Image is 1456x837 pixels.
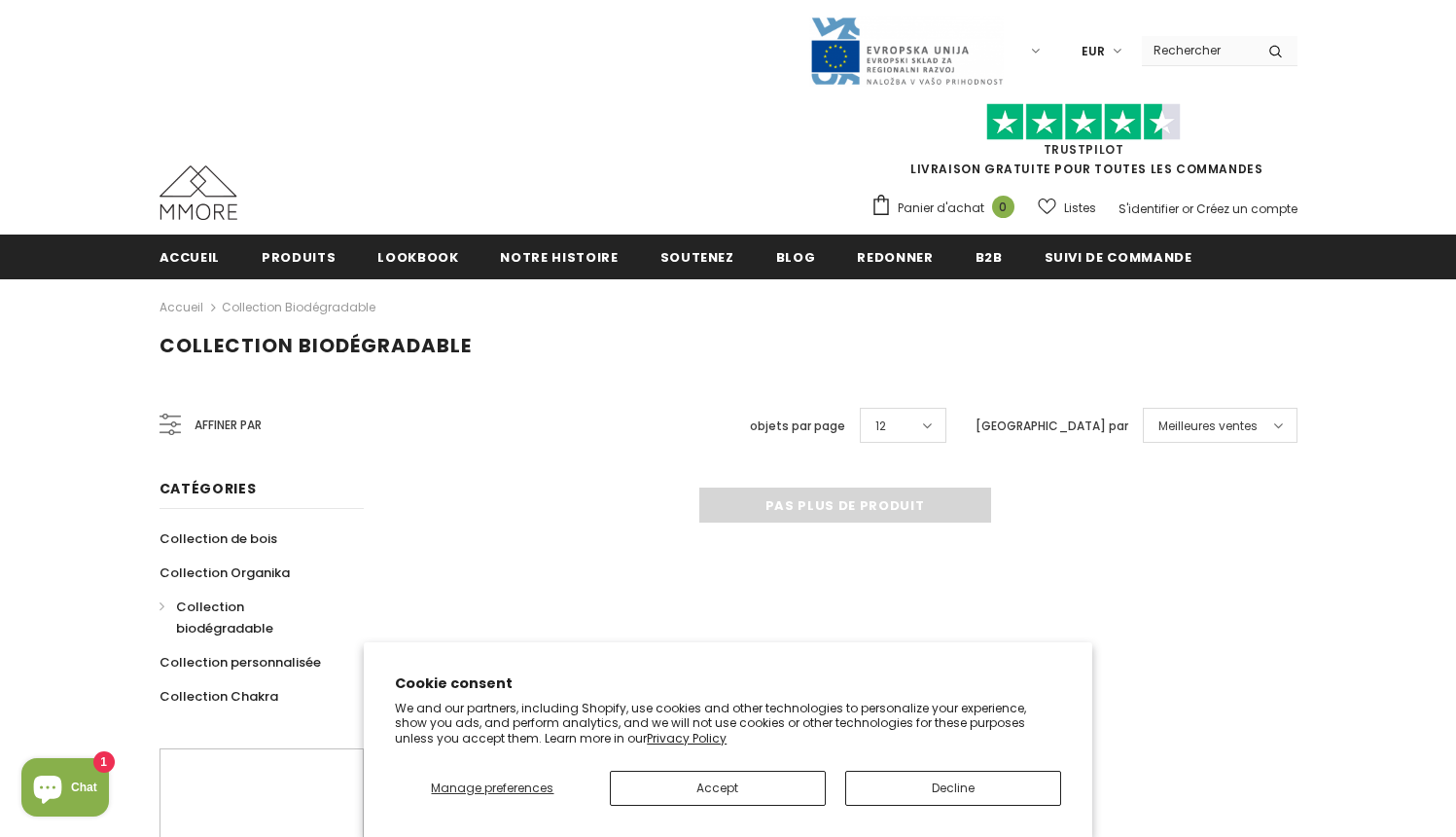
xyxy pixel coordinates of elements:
[1038,191,1096,225] a: Listes
[776,235,816,278] a: Blog
[160,645,321,679] a: Collection personnalisée
[160,529,277,548] span: Collection de bois
[776,248,816,267] span: Blog
[845,771,1061,806] button: Decline
[750,417,845,436] label: objets par page
[377,248,458,267] span: Lookbook
[992,196,1014,218] span: 0
[809,42,1004,58] a: Javni Razpis
[976,235,1003,278] a: B2B
[262,235,336,278] a: Produits
[160,653,321,672] span: Collection personnalisée
[160,248,221,267] span: Accueil
[1142,36,1254,64] input: Search Site
[160,590,342,645] a: Collection biodégradable
[660,248,734,267] span: soutenez
[160,687,278,706] span: Collection Chakra
[1119,200,1179,217] a: S'identifier
[1045,235,1192,278] a: Suivi de commande
[1196,200,1297,217] a: Créez un compte
[195,415,262,436] span: Affiner par
[870,112,1297,177] span: LIVRAISON GRATUITE POUR TOUTES LES COMMANDES
[986,103,1181,141] img: Faites confiance aux étoiles pilotes
[431,780,553,796] span: Manage preferences
[160,235,221,278] a: Accueil
[395,701,1061,746] p: We and our partners, including Shopify, use cookies and other technologies to personalize your ex...
[976,417,1128,436] label: [GEOGRAPHIC_DATA] par
[857,235,933,278] a: Redonner
[176,598,273,637] span: Collection biodégradable
[500,248,618,267] span: Notre histoire
[1045,248,1192,267] span: Suivi de commande
[1082,42,1105,61] span: EUR
[160,564,290,582] span: Collection Organika
[857,248,933,267] span: Redonner
[898,199,984,218] span: Panier d'achat
[16,758,115,821] inbox-online-store-chat: Shopify online store chat
[160,522,277,556] a: Collection de bois
[395,673,1061,694] h2: Cookie consent
[809,16,1004,87] img: Javni Razpis
[160,165,237,220] img: Cas MMORE
[1044,141,1124,158] a: TrustPilot
[395,771,589,806] button: Manage preferences
[660,235,734,278] a: soutenez
[160,296,203,319] a: Accueil
[1182,200,1193,217] span: or
[1064,199,1096,218] span: Listes
[160,332,472,359] span: Collection biodégradable
[160,479,257,498] span: Catégories
[870,194,1024,223] a: Panier d'achat 0
[222,299,375,315] a: Collection biodégradable
[875,417,886,436] span: 12
[976,248,1003,267] span: B2B
[500,235,618,278] a: Notre histoire
[262,248,336,267] span: Produits
[1158,417,1258,436] span: Meilleures ventes
[160,679,278,713] a: Collection Chakra
[160,556,290,590] a: Collection Organika
[647,730,727,746] a: Privacy Policy
[610,771,826,806] button: Accept
[377,235,458,278] a: Lookbook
